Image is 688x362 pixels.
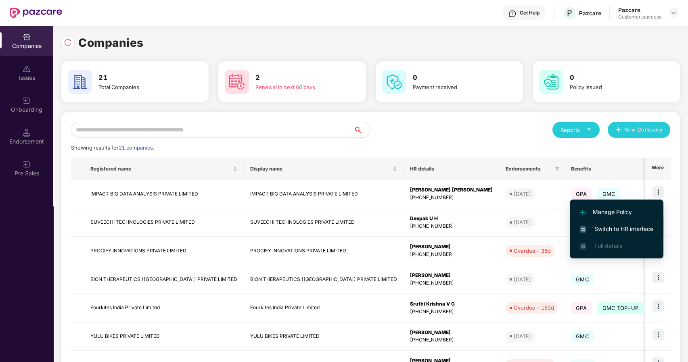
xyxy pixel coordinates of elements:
th: More [645,158,670,180]
div: Get Help [520,10,540,16]
div: [DATE] [514,218,531,226]
img: icon [652,186,664,198]
img: svg+xml;base64,PHN2ZyBpZD0iRHJvcGRvd24tMzJ4MzIiIHhtbG5zPSJodHRwOi8vd3d3LnczLm9yZy8yMDAwL3N2ZyIgd2... [670,10,677,16]
h3: 0 [570,73,657,83]
div: [PHONE_NUMBER] [410,251,493,258]
img: svg+xml;base64,PHN2ZyB3aWR0aD0iMjAiIGhlaWdodD0iMjAiIHZpZXdCb3g9IjAgMCAyMCAyMCIgZmlsbD0ibm9uZSIgeG... [23,160,31,169]
div: [PHONE_NUMBER] [410,194,493,202]
td: BION THERAPEUTICS ([GEOGRAPHIC_DATA]) PRIVATE LIMITED [84,265,244,294]
div: Pazcare [618,6,661,14]
div: Pazcare [579,9,601,17]
div: Deepak U H [410,215,493,223]
img: svg+xml;base64,PHN2ZyBpZD0iSGVscC0zMngzMiIgeG1sbnM9Imh0dHA6Ly93d3cudzMub3JnLzIwMDAvc3ZnIiB3aWR0aD... [508,10,517,18]
span: GPA [571,188,592,200]
img: svg+xml;base64,PHN2ZyB4bWxucz0iaHR0cDovL3d3dy53My5vcmcvMjAwMC9zdmciIHdpZHRoPSIxNi4zNjMiIGhlaWdodD... [580,243,586,250]
span: Display name [250,166,391,172]
img: icon [652,272,664,283]
td: SUVEECHI TECHNOLOGIES PRIVATE LIMITED [244,208,404,237]
img: svg+xml;base64,PHN2ZyB3aWR0aD0iMTQuNSIgaGVpZ2h0PSIxNC41IiB2aWV3Qm94PSIwIDAgMTYgMTYiIGZpbGw9Im5vbm... [23,129,31,137]
img: svg+xml;base64,PHN2ZyB4bWxucz0iaHR0cDovL3d3dy53My5vcmcvMjAwMC9zdmciIHdpZHRoPSIxNiIgaGVpZ2h0PSIxNi... [580,226,586,233]
img: svg+xml;base64,PHN2ZyB3aWR0aD0iMjAiIGhlaWdodD0iMjAiIHZpZXdCb3g9IjAgMCAyMCAyMCIgZmlsbD0ibm9uZSIgeG... [23,97,31,105]
span: search [353,127,370,133]
button: search [353,122,370,138]
div: Overdue - 36d [514,247,551,255]
span: GMC [598,188,621,200]
div: Policy issued [570,83,657,91]
div: [PHONE_NUMBER] [410,223,493,230]
span: GMC [571,274,594,285]
div: Sruthi Krishna V G [410,300,493,308]
td: Fourkites India Private Limited [84,294,244,322]
span: New Company [624,126,663,134]
span: Full details [594,242,622,249]
button: plusNew Company [608,122,670,138]
div: [PHONE_NUMBER] [410,279,493,287]
th: HR details [404,158,499,180]
h1: Companies [78,34,144,52]
div: Total Companies [98,83,186,91]
div: [PHONE_NUMBER] [410,308,493,316]
img: svg+xml;base64,PHN2ZyBpZD0iUmVsb2FkLTMyeDMyIiB4bWxucz0iaHR0cDovL3d3dy53My5vcmcvMjAwMC9zdmciIHdpZH... [64,38,72,46]
span: 21 companies. [119,145,154,151]
div: [PERSON_NAME] [PERSON_NAME] [410,186,493,194]
span: GMC [571,331,594,342]
span: Showing results for [71,145,154,151]
img: svg+xml;base64,PHN2ZyB4bWxucz0iaHR0cDovL3d3dy53My5vcmcvMjAwMC9zdmciIHdpZHRoPSI2MCIgaGVpZ2h0PSI2MC... [68,70,92,94]
td: YULU BIKES PRIVATE LIMITED [244,322,404,351]
img: icon [652,329,664,340]
td: YULU BIKES PRIVATE LIMITED [84,322,244,351]
div: [PERSON_NAME] [410,329,493,337]
h3: 0 [413,73,500,83]
td: IMPACT BIG DATA ANALYSIS PRIVATE LIMITED [244,180,404,208]
div: [DATE] [514,275,531,283]
td: PROCIFY INNOVATIONS PRIVATE LIMITED [84,237,244,265]
span: Registered name [90,166,231,172]
img: icon [652,300,664,312]
div: Payment received [413,83,500,91]
div: [PERSON_NAME] [410,243,493,251]
span: caret-down [586,127,592,132]
span: plus [616,127,621,133]
h3: 2 [255,73,343,83]
img: svg+xml;base64,PHN2ZyB4bWxucz0iaHR0cDovL3d3dy53My5vcmcvMjAwMC9zdmciIHdpZHRoPSIxMi4yMDEiIGhlaWdodD... [580,210,585,215]
img: svg+xml;base64,PHN2ZyB4bWxucz0iaHR0cDovL3d3dy53My5vcmcvMjAwMC9zdmciIHdpZHRoPSI2MCIgaGVpZ2h0PSI2MC... [539,70,563,94]
td: Fourkites India Private Limited [244,294,404,322]
div: Customer_success [618,14,661,20]
span: Endorsements [506,166,552,172]
th: Display name [244,158,404,180]
div: Reports [560,126,592,134]
img: New Pazcare Logo [10,8,62,18]
td: BION THERAPEUTICS ([GEOGRAPHIC_DATA]) PRIVATE LIMITED [244,265,404,294]
div: [PHONE_NUMBER] [410,336,493,344]
td: IMPACT BIG DATA ANALYSIS PRIVATE LIMITED [84,180,244,208]
div: [DATE] [514,190,531,198]
img: svg+xml;base64,PHN2ZyBpZD0iQ29tcGFuaWVzIiB4bWxucz0iaHR0cDovL3d3dy53My5vcmcvMjAwMC9zdmciIHdpZHRoPS... [23,33,31,41]
div: Renewal in next 60 days [255,83,343,91]
span: filter [555,166,560,171]
img: svg+xml;base64,PHN2ZyBpZD0iSXNzdWVzX2Rpc2FibGVkIiB4bWxucz0iaHR0cDovL3d3dy53My5vcmcvMjAwMC9zdmciIH... [23,65,31,73]
span: Switch to HR interface [580,225,653,233]
img: svg+xml;base64,PHN2ZyB4bWxucz0iaHR0cDovL3d3dy53My5vcmcvMjAwMC9zdmciIHdpZHRoPSI2MCIgaGVpZ2h0PSI2MC... [382,70,406,94]
div: [PERSON_NAME] [410,272,493,279]
td: SUVEECHI TECHNOLOGIES PRIVATE LIMITED [84,208,244,237]
th: Registered name [84,158,244,180]
span: P [567,8,572,18]
h3: 21 [98,73,186,83]
div: Overdue - 152d [514,304,554,312]
span: GPA [571,302,592,314]
div: [DATE] [514,332,531,340]
td: PROCIFY INNOVATIONS PRIVATE LIMITED [244,237,404,265]
span: filter [553,164,561,174]
span: Manage Policy [580,208,653,216]
span: GMC TOP-UP [598,302,643,314]
img: svg+xml;base64,PHN2ZyB4bWxucz0iaHR0cDovL3d3dy53My5vcmcvMjAwMC9zdmciIHdpZHRoPSI2MCIgaGVpZ2h0PSI2MC... [225,70,249,94]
